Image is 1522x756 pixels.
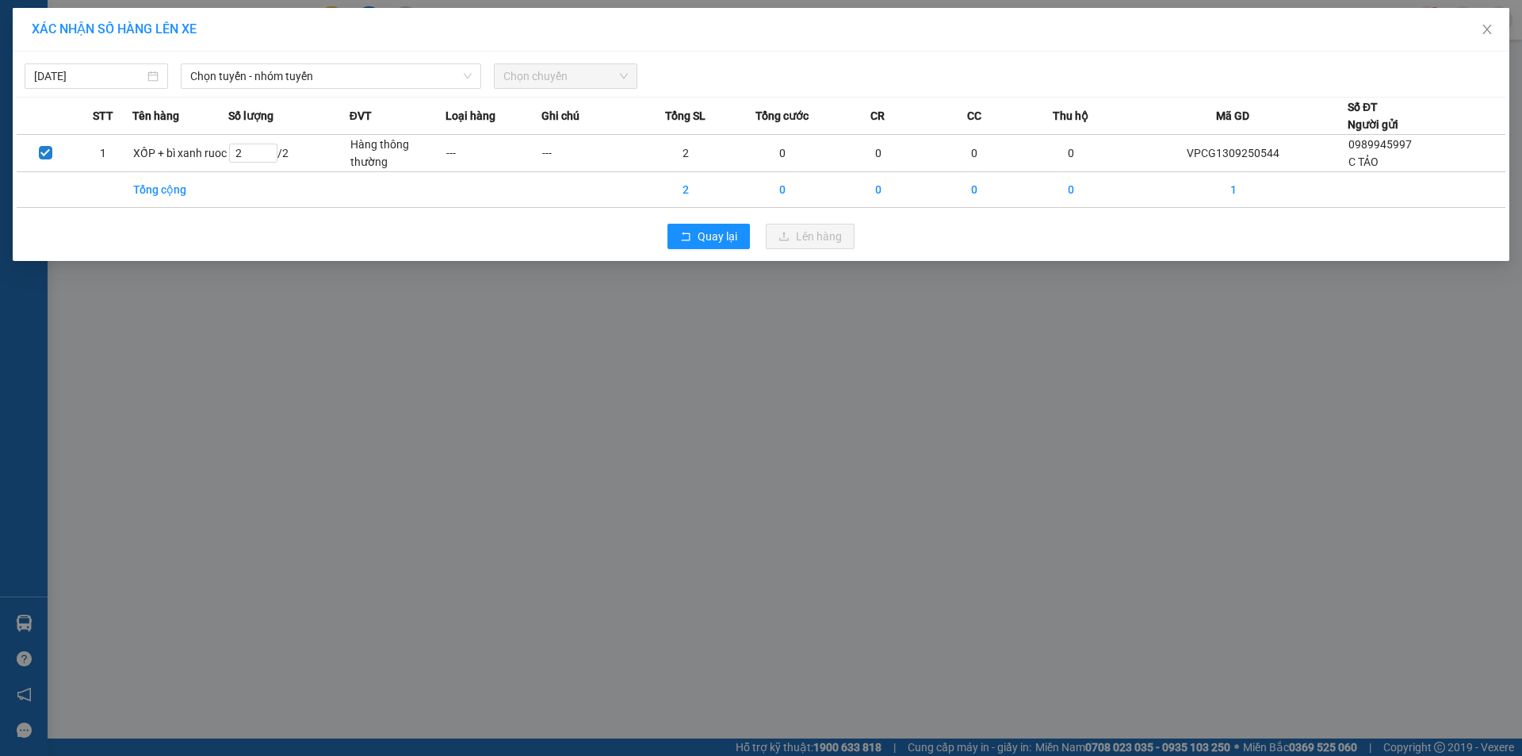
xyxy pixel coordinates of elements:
span: Tên hàng [132,107,179,125]
td: --- [541,135,637,172]
button: uploadLên hàng [766,224,855,249]
span: Quay lại [698,228,737,245]
span: Tổng cước [755,107,809,125]
button: rollbackQuay lại [667,224,750,249]
td: 2 [638,135,734,172]
span: rollback [680,231,691,244]
span: Ghi chú [541,107,579,125]
button: Close [1465,8,1509,52]
span: CR [870,107,885,125]
td: 0 [927,172,1023,208]
td: XỐP + bì xanh ruoc [132,135,228,172]
td: 0 [927,135,1023,172]
input: 13/09/2025 [34,67,144,85]
td: Hàng thông thường [350,135,446,172]
span: STT [93,107,113,125]
td: 0 [830,135,926,172]
td: / 2 [228,135,350,172]
span: close [1481,23,1493,36]
span: 0989945997 [1348,138,1412,151]
td: 2 [638,172,734,208]
span: down [463,71,472,81]
td: 0 [1023,135,1119,172]
td: 1 [1119,172,1348,208]
div: Số ĐT Người gửi [1348,98,1398,133]
span: Tổng SL [665,107,706,125]
span: Chọn chuyến [503,64,628,88]
span: Chọn tuyến - nhóm tuyến [190,64,472,88]
span: Loại hàng [446,107,495,125]
td: 0 [1023,172,1119,208]
span: XÁC NHẬN SỐ HÀNG LÊN XE [32,21,197,36]
td: Tổng cộng [132,172,228,208]
td: VPCG1309250544 [1119,135,1348,172]
td: 0 [734,135,830,172]
span: Số lượng [228,107,273,125]
span: Thu hộ [1053,107,1088,125]
td: 0 [830,172,926,208]
td: 0 [734,172,830,208]
span: Mã GD [1216,107,1249,125]
span: ĐVT [350,107,372,125]
td: 1 [75,135,132,172]
span: C TẢO [1348,155,1379,168]
td: --- [446,135,541,172]
span: CC [967,107,981,125]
